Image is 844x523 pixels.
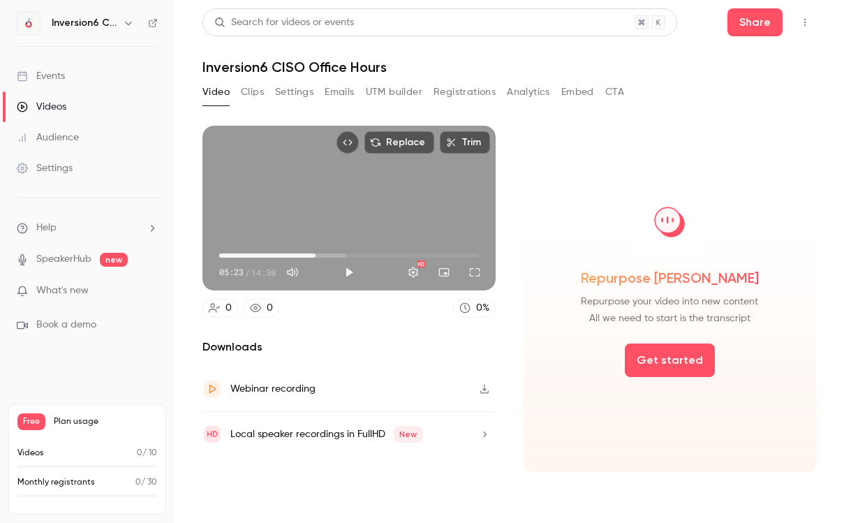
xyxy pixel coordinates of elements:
div: Audience [17,131,79,145]
button: Emails [325,81,354,103]
span: new [100,253,128,267]
div: 05:23 [219,266,276,279]
span: Book a demo [36,318,96,332]
a: 0 [244,299,279,318]
button: Full screen [461,258,489,286]
div: Videos [17,100,66,114]
h1: Inversion6 CISO Office Hours [202,59,816,75]
span: New [394,426,422,443]
div: 0 [225,301,232,316]
span: 0 [135,478,141,487]
button: Registrations [434,81,496,103]
button: UTM builder [366,81,422,103]
h6: Inversion6 CISO Office Hours [52,16,117,30]
span: What's new [36,283,89,298]
button: Analytics [507,81,550,103]
button: Share [727,8,783,36]
p: Videos [17,447,44,459]
div: Settings [17,161,73,175]
span: 05:23 [219,266,244,279]
div: HD [417,260,425,267]
span: Free [17,413,45,430]
div: Local speaker recordings in FullHD [230,426,422,443]
p: Monthly registrants [17,476,95,489]
button: Play [335,258,363,286]
h2: Downloads [202,339,496,355]
li: help-dropdown-opener [17,221,158,235]
span: / [245,266,250,279]
a: SpeakerHub [36,252,91,267]
img: Inversion6 CISO Office Hours [17,12,40,34]
button: Video [202,81,230,103]
div: 0 % [476,301,489,316]
iframe: Noticeable Trigger [141,285,158,297]
button: Clips [241,81,264,103]
button: Embed video [336,131,359,154]
button: Trim [440,131,490,154]
span: 14:30 [251,266,276,279]
span: Repurpose [PERSON_NAME] [581,268,759,288]
button: Settings [399,258,427,286]
div: Events [17,69,65,83]
button: Turn on miniplayer [430,258,458,286]
button: Replace [364,131,434,154]
a: 0 [202,299,238,318]
span: Plan usage [54,416,157,427]
p: / 10 [137,447,157,459]
a: 0% [453,299,496,318]
button: Settings [275,81,313,103]
button: CTA [605,81,624,103]
span: Help [36,221,57,235]
span: 0 [137,449,142,457]
button: Top Bar Actions [794,11,816,34]
button: Mute [279,258,306,286]
div: 0 [267,301,273,316]
div: Webinar recording [230,381,316,397]
span: Repurpose your video into new content All we need to start is the transcript [581,293,758,327]
button: Embed [561,81,594,103]
div: Search for videos or events [214,15,354,30]
p: / 30 [135,476,157,489]
button: Get started [625,344,715,377]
